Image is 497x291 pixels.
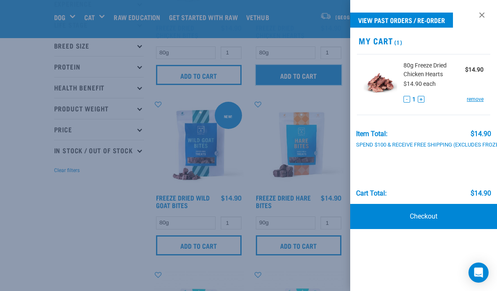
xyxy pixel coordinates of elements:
[403,80,436,87] span: $14.90 each
[468,263,489,283] div: Open Intercom Messenger
[471,190,491,197] div: $14.90
[403,96,410,103] button: -
[467,95,484,103] a: remove
[356,130,388,138] div: Item Total:
[418,96,424,103] button: +
[412,95,416,104] span: 1
[364,61,397,104] img: Freeze Dried Chicken Hearts
[356,190,387,197] div: Cart total:
[350,13,453,28] a: View past orders / re-order
[403,61,465,79] span: 80g Freeze Dried Chicken Hearts
[350,36,497,46] h2: My Cart
[350,204,497,229] a: Checkout
[471,130,491,138] div: $14.90
[465,66,484,73] strong: $14.90
[393,41,403,44] span: (1)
